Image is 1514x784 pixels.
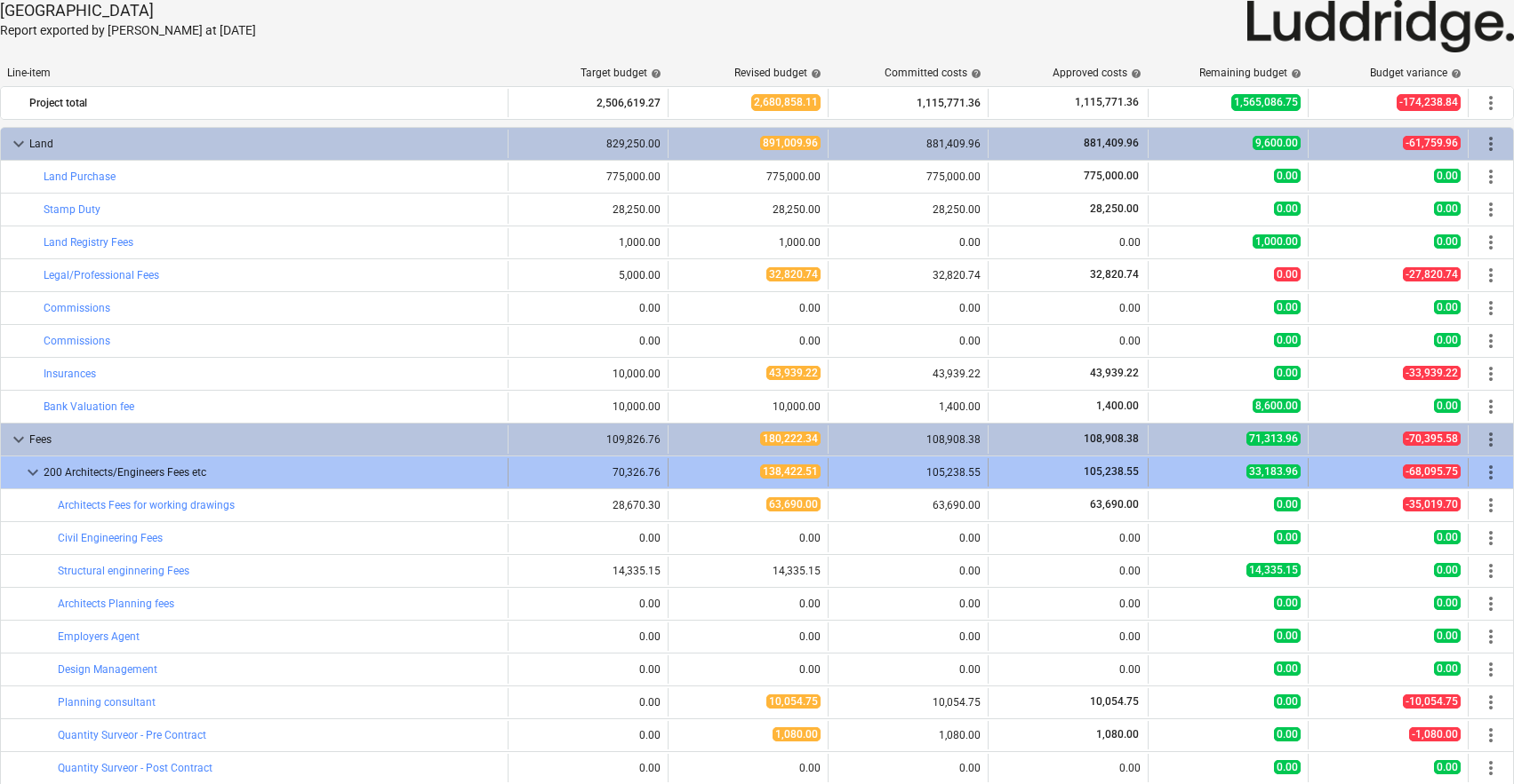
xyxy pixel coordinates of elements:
[58,598,174,610] a: Architects Planning fees
[58,499,235,511] a: Architects Fees for working drawings
[516,400,661,413] div: 10,000.00
[1274,169,1301,183] span: 0.00
[1434,563,1461,577] span: 0.00
[766,497,821,511] span: 63,690.00
[647,68,661,79] span: help
[1253,136,1301,150] span: 9,600.00
[44,335,110,347] a: Commissions
[996,565,1141,577] div: 0.00
[1053,67,1142,79] div: Approved costs
[836,400,981,413] div: 1,400.00
[1480,166,1502,187] span: More actions
[1434,596,1461,610] span: 0.00
[516,170,661,183] div: 775,000.00
[29,89,501,117] div: Project total
[1480,659,1502,680] span: More actions
[996,663,1141,676] div: 0.00
[1088,695,1141,708] span: 10,054.75
[1480,297,1502,319] span: More actions
[516,499,661,511] div: 28,670.30
[836,368,981,380] div: 43,939.22
[1403,432,1461,446] span: -70,395.58
[1246,432,1301,446] span: 71,313.96
[1403,694,1461,709] span: -10,054.75
[836,663,981,676] div: 0.00
[836,335,981,347] div: 0.00
[766,694,821,709] span: 10,054.75
[676,532,821,544] div: 0.00
[516,565,661,577] div: 14,335.15
[836,762,981,774] div: 0.00
[676,170,821,183] div: 775,000.00
[22,462,44,483] span: keyboard_arrow_down
[516,598,661,610] div: 0.00
[1480,527,1502,549] span: More actions
[1480,495,1502,516] span: More actions
[516,433,661,446] div: 109,826.76
[836,170,981,183] div: 775,000.00
[1480,363,1502,384] span: More actions
[1253,234,1301,249] span: 1,000.00
[996,762,1141,774] div: 0.00
[836,433,981,446] div: 108,908.38
[1088,498,1141,511] span: 63,690.00
[581,67,661,79] div: Target budget
[1274,267,1301,281] span: 0.00
[836,729,981,741] div: 1,080.00
[1082,465,1141,478] span: 105,238.55
[1246,563,1301,577] span: 14,335.15
[836,269,981,281] div: 32,820.74
[676,762,821,774] div: 0.00
[1480,133,1502,154] span: More actions
[516,532,661,544] div: 0.00
[44,203,100,216] a: Stamp Duty
[1434,399,1461,413] span: 0.00
[58,696,156,709] a: Planning consultant
[1088,367,1141,379] span: 43,939.22
[836,466,981,479] div: 105,238.55
[1480,692,1502,713] span: More actions
[836,236,981,249] div: 0.00
[1274,366,1301,380] span: 0.00
[676,203,821,216] div: 28,250.00
[1370,67,1462,79] div: Budget variance
[1253,399,1301,413] span: 8,600.00
[676,302,821,314] div: 0.00
[44,236,133,249] a: Land Registry Fees
[1274,694,1301,709] span: 0.00
[1082,170,1141,182] span: 775,000.00
[29,130,501,158] div: Land
[44,400,134,413] a: Bank Valuation fee
[1073,95,1141,110] span: 1,115,771.36
[1231,94,1301,111] span: 1,565,086.75
[516,696,661,709] div: 0.00
[676,598,821,610] div: 0.00
[44,170,116,183] a: Land Purchase
[516,203,661,216] div: 28,250.00
[760,136,821,150] span: 891,009.96
[1094,400,1141,412] span: 1,400.00
[1403,366,1461,380] span: -33,939.22
[1274,497,1301,511] span: 0.00
[516,236,661,249] div: 1,000.00
[836,630,981,643] div: 0.00
[676,400,821,413] div: 10,000.00
[676,663,821,676] div: 0.00
[1480,593,1502,614] span: More actions
[1425,699,1514,784] iframe: Chat Widget
[996,532,1141,544] div: 0.00
[1274,760,1301,774] span: 0.00
[1274,530,1301,544] span: 0.00
[836,598,981,610] div: 0.00
[1434,530,1461,544] span: 0.00
[516,302,661,314] div: 0.00
[58,762,212,774] a: Quantity Surveor - Post Contract
[773,727,821,741] span: 1,080.00
[44,368,96,380] a: Insurances
[996,302,1141,314] div: 0.00
[1274,727,1301,741] span: 0.00
[1434,333,1461,347] span: 0.00
[676,630,821,643] div: 0.00
[44,302,110,314] a: Commissions
[760,464,821,479] span: 138,422.51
